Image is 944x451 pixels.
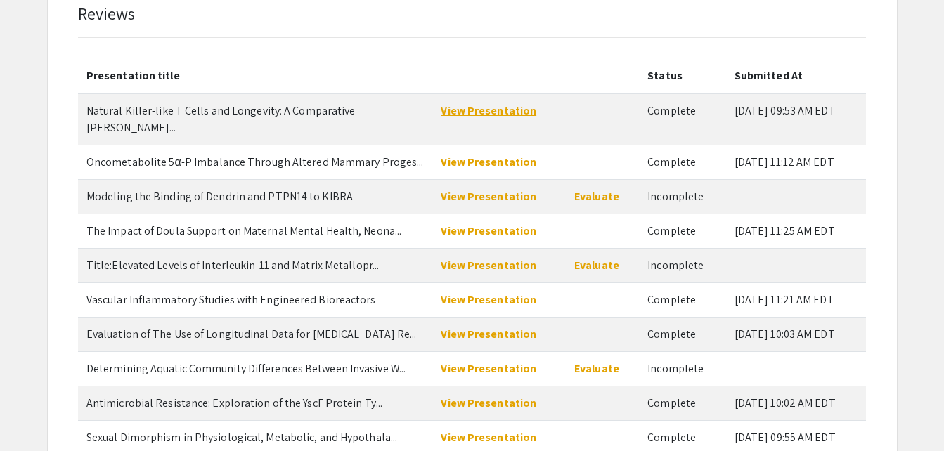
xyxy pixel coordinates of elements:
[726,93,866,145] td: [DATE] 09:53 AM EDT
[639,145,725,179] td: Complete
[574,189,619,204] a: Evaluate
[78,59,433,93] th: Presentation title
[86,155,424,169] span: Oncometabolite 5α-P Imbalance Through Altered Mammary Progesterone Metabolism: A Biomarker and Th...
[441,430,536,445] a: View Presentation
[86,223,401,238] span: The Impact of Doula Support on Maternal Mental Health, NeonatalOutcomes, and Epidural Use: Correl...
[726,386,866,420] td: [DATE] 10:02 AM EDT
[726,317,866,351] td: [DATE] 10:03 AM EDT
[78,2,136,25] span: Reviews
[441,361,536,376] a: View Presentation
[441,327,536,341] a: View Presentation
[639,93,725,145] td: Complete
[726,59,866,93] th: Submitted At
[639,386,725,420] td: Complete
[639,248,725,282] td: Incomplete
[86,103,356,135] span: Natural Killer-like T Cells and Longevity: A Comparative Analysis
[441,155,536,169] a: View Presentation
[639,282,725,317] td: Complete
[639,214,725,248] td: Complete
[639,179,725,214] td: Incomplete
[726,145,866,179] td: [DATE] 11:12 AM EDT
[441,189,536,204] a: View Presentation
[726,214,866,248] td: [DATE] 11:25 AM EDT
[441,258,536,273] a: View Presentation
[441,223,536,238] a: View Presentation
[639,317,725,351] td: Complete
[574,361,619,376] a: Evaluate
[86,361,406,376] span: Determining Aquatic Community Differences Between Invasive Water Hyacinth and Native Pennywort in...
[86,396,382,410] span: Antimicrobial Resistance: Exploration of the YscF Protein Type 3 Needle-System using Artificial I...
[86,189,353,204] span: Modeling the Binding of Dendrin and PTPN14 to KIBRA
[639,59,725,93] th: Status
[86,258,379,273] span: Title:Elevated Levels of Interleukin-11 and Matrix Metalloproteinase-9 in the Serum of Patients w...
[726,282,866,317] td: [DATE] 11:21 AM EDT
[639,351,725,386] td: Incomplete
[86,327,417,341] span: Evaluation of The Use of Longitudinal Data for Depression Research and Antidepressant Drug Discovery
[574,258,619,273] a: Evaluate
[441,103,536,118] a: View Presentation
[11,388,60,440] iframe: Chat
[86,430,397,445] span: Sexual Dimorphism in Physiological, Metabolic, and Hypothalamic Alterations in the Tg-SwDI Mouse ...
[441,292,536,307] a: View Presentation
[86,292,376,307] span: Vascular Inflammatory Studies with Engineered Bioreactors
[441,396,536,410] a: View Presentation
